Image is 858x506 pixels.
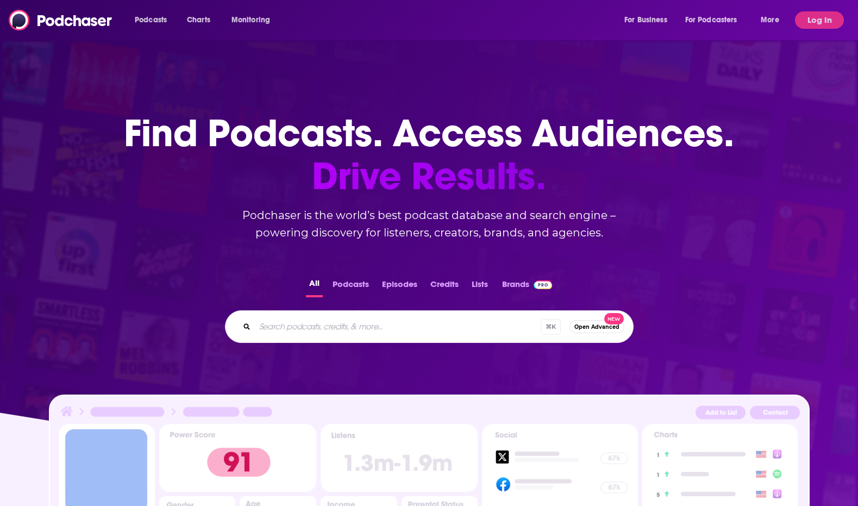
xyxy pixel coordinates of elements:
span: Podcasts [135,13,167,28]
span: Charts [187,13,210,28]
span: Open Advanced [574,324,619,330]
button: Credits [427,276,462,297]
button: Podcasts [329,276,372,297]
div: Search podcasts, credits, & more... [225,310,634,343]
span: For Business [624,13,667,28]
img: Podcast Insights Power score [159,424,316,492]
button: All [306,276,323,297]
button: Open AdvancedNew [569,320,624,333]
span: New [604,313,624,324]
button: open menu [753,11,793,29]
button: Lists [468,276,491,297]
a: BrandsPodchaser Pro [502,276,553,297]
button: open menu [224,11,284,29]
h1: Find Podcasts. Access Audiences. [124,112,734,198]
img: Podcast Insights Listens [321,424,478,492]
button: open menu [678,11,753,29]
button: Log In [795,11,844,29]
button: Episodes [379,276,421,297]
img: Podcast Insights Header [59,404,800,423]
a: Charts [180,11,217,29]
button: open menu [127,11,181,29]
span: ⌘ K [541,319,561,335]
img: Podchaser - Follow, Share and Rate Podcasts [9,10,113,30]
input: Search podcasts, credits, & more... [255,318,541,335]
span: Drive Results. [124,155,734,198]
span: For Podcasters [685,13,737,28]
button: open menu [617,11,681,29]
span: Monitoring [231,13,270,28]
span: More [761,13,779,28]
img: Podchaser Pro [534,280,553,289]
h2: Podchaser is the world’s best podcast database and search engine – powering discovery for listene... [212,207,647,241]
